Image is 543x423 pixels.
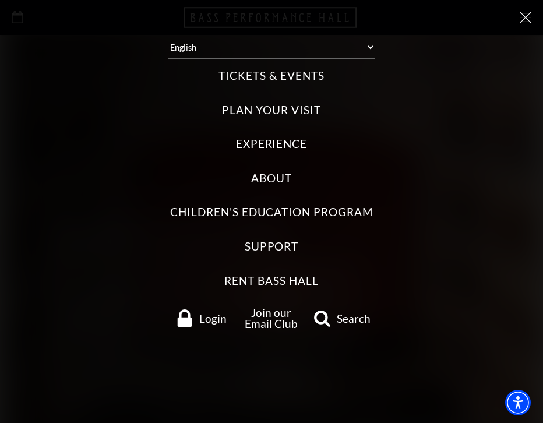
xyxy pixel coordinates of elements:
[222,103,320,118] label: Plan Your Visit
[218,68,324,84] label: Tickets & Events
[337,313,371,324] span: Search
[251,171,292,186] label: About
[236,136,308,152] label: Experience
[224,273,318,289] label: Rent Bass Hall
[168,36,376,59] select: Select:
[167,309,236,327] a: Login
[245,306,298,330] a: Join our Email Club
[307,309,376,327] a: Search
[170,205,373,220] label: Children's Education Program
[245,239,299,255] label: Support
[505,390,531,415] div: Accessibility Menu
[199,313,227,324] span: Login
